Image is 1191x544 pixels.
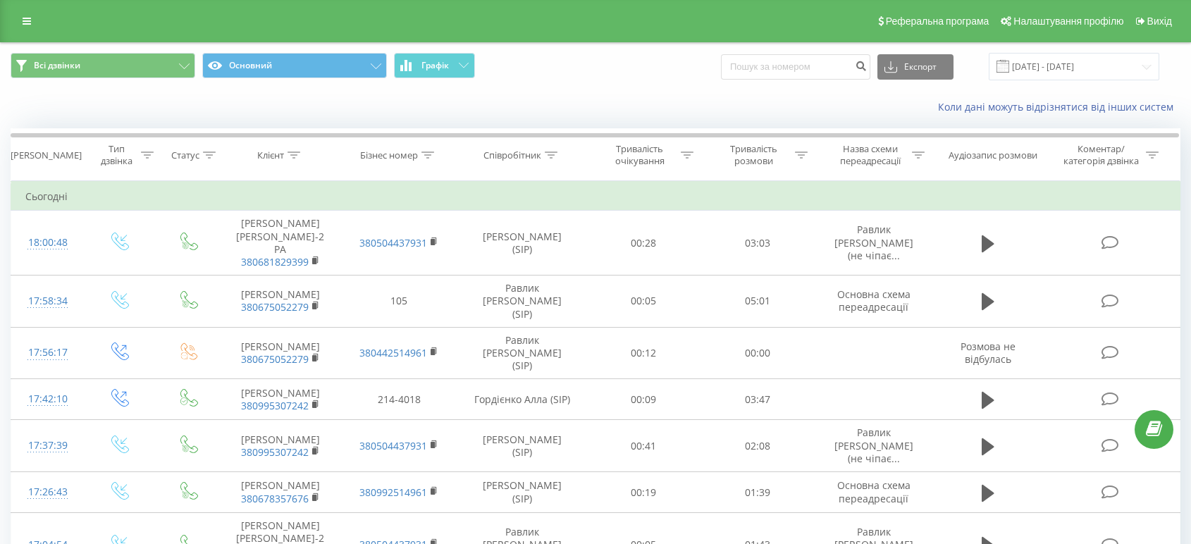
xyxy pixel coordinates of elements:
[25,432,70,459] div: 17:37:39
[11,183,1180,211] td: Сьогодні
[394,53,475,78] button: Графік
[97,143,137,167] div: Тип дзвінка
[241,255,309,268] a: 380681829399
[221,211,340,276] td: [PERSON_NAME][PERSON_NAME]-2 РА
[25,385,70,413] div: 17:42:10
[340,379,458,420] td: 214-4018
[938,100,1180,113] a: Коли дані можуть відрізнятися вiд інших систем
[241,352,309,366] a: 380675052279
[340,276,458,328] td: 105
[815,472,933,513] td: Основна схема переадресації
[221,472,340,513] td: [PERSON_NAME]
[241,492,309,505] a: 380678357676
[949,149,1037,161] div: Аудіозапис розмови
[25,339,70,366] div: 17:56:17
[171,149,199,161] div: Статус
[241,300,309,314] a: 380675052279
[834,426,913,464] span: Равлик [PERSON_NAME] (не чіпає...
[25,288,70,315] div: 17:58:34
[1013,16,1123,27] span: Налаштування профілю
[34,60,80,71] span: Всі дзвінки
[877,54,954,80] button: Експорт
[961,340,1016,366] span: Розмова не відбулась
[586,472,701,513] td: 00:19
[586,379,701,420] td: 00:09
[458,327,586,379] td: Равлик [PERSON_NAME] (SIP)
[458,379,586,420] td: Гордієнко Алла (SIP)
[586,276,701,328] td: 00:05
[25,229,70,256] div: 18:00:48
[701,379,815,420] td: 03:47
[815,276,933,328] td: Основна схема переадресації
[359,346,427,359] a: 380442514961
[202,53,387,78] button: Основний
[701,211,815,276] td: 03:03
[586,327,701,379] td: 00:12
[834,223,913,261] span: Равлик [PERSON_NAME] (не чіпає...
[359,439,427,452] a: 380504437931
[701,472,815,513] td: 01:39
[241,399,309,412] a: 380995307242
[833,143,908,167] div: Назва схеми переадресації
[221,276,340,328] td: [PERSON_NAME]
[716,143,791,167] div: Тривалість розмови
[241,445,309,459] a: 380995307242
[1147,16,1172,27] span: Вихід
[483,149,541,161] div: Співробітник
[221,420,340,472] td: [PERSON_NAME]
[25,478,70,506] div: 17:26:43
[458,420,586,472] td: [PERSON_NAME] (SIP)
[886,16,989,27] span: Реферальна програма
[701,276,815,328] td: 05:01
[221,327,340,379] td: [PERSON_NAME]
[602,143,677,167] div: Тривалість очікування
[360,149,418,161] div: Бізнес номер
[586,420,701,472] td: 00:41
[221,379,340,420] td: [PERSON_NAME]
[1060,143,1142,167] div: Коментар/категорія дзвінка
[11,53,195,78] button: Всі дзвінки
[458,276,586,328] td: Равлик [PERSON_NAME] (SIP)
[721,54,870,80] input: Пошук за номером
[458,211,586,276] td: [PERSON_NAME] (SIP)
[359,486,427,499] a: 380992514961
[586,211,701,276] td: 00:28
[359,236,427,249] a: 380504437931
[701,327,815,379] td: 00:00
[701,420,815,472] td: 02:08
[421,61,449,70] span: Графік
[11,149,82,161] div: [PERSON_NAME]
[257,149,284,161] div: Клієнт
[458,472,586,513] td: [PERSON_NAME] (SIP)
